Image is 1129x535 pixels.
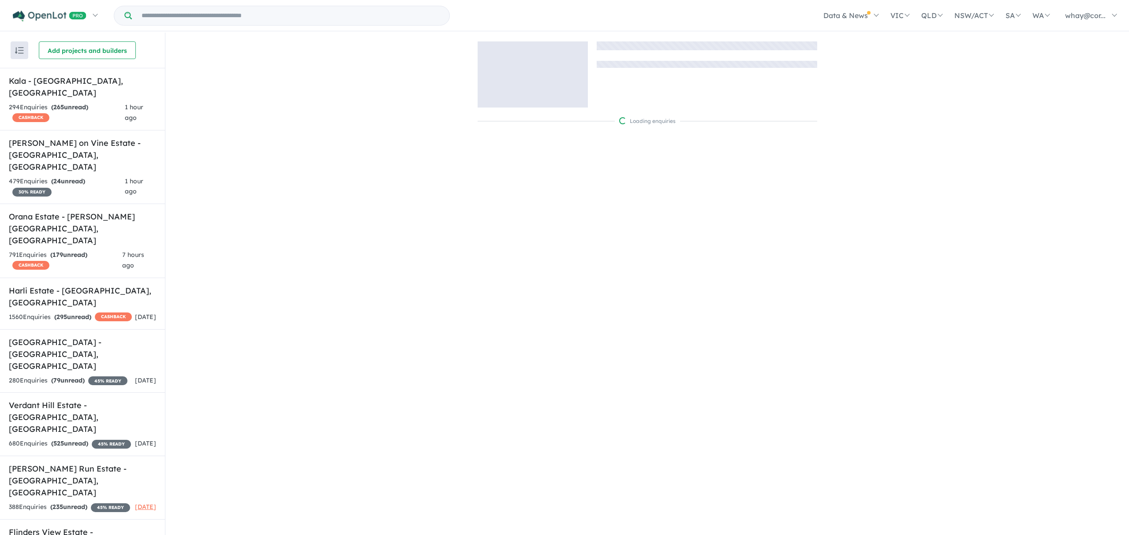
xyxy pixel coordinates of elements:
div: 294 Enquir ies [9,102,125,123]
input: Try estate name, suburb, builder or developer [134,6,448,25]
div: 280 Enquir ies [9,375,127,386]
h5: Kala - [GEOGRAPHIC_DATA] , [GEOGRAPHIC_DATA] [9,75,156,99]
span: 24 [53,177,61,185]
span: CASHBACK [12,113,49,122]
span: 45 % READY [92,440,131,449]
strong: ( unread) [51,177,85,185]
span: 295 [56,313,67,321]
strong: ( unread) [50,251,87,259]
span: 1 hour ago [125,103,143,122]
h5: [PERSON_NAME] on Vine Estate - [GEOGRAPHIC_DATA] , [GEOGRAPHIC_DATA] [9,137,156,173]
strong: ( unread) [51,376,85,384]
span: 179 [52,251,63,259]
strong: ( unread) [54,313,91,321]
h5: Verdant Hill Estate - [GEOGRAPHIC_DATA] , [GEOGRAPHIC_DATA] [9,399,156,435]
span: 7 hours ago [122,251,144,269]
h5: [GEOGRAPHIC_DATA] - [GEOGRAPHIC_DATA] , [GEOGRAPHIC_DATA] [9,336,156,372]
span: whay@cor... [1065,11,1106,20]
span: 1 hour ago [125,177,143,196]
strong: ( unread) [51,103,88,111]
div: 479 Enquir ies [9,176,125,197]
span: [DATE] [135,439,156,447]
span: 265 [53,103,64,111]
h5: Harli Estate - [GEOGRAPHIC_DATA] , [GEOGRAPHIC_DATA] [9,285,156,308]
div: 388 Enquir ies [9,502,130,513]
span: CASHBACK [95,312,132,321]
button: Add projects and builders [39,41,136,59]
span: 235 [52,503,63,511]
span: 30 % READY [12,188,52,197]
h5: Orana Estate - [PERSON_NAME][GEOGRAPHIC_DATA] , [GEOGRAPHIC_DATA] [9,211,156,246]
span: [DATE] [135,313,156,321]
strong: ( unread) [50,503,87,511]
span: CASHBACK [12,261,49,270]
span: 525 [53,439,64,447]
img: sort.svg [15,47,24,54]
span: 45 % READY [88,376,127,385]
h5: [PERSON_NAME] Run Estate - [GEOGRAPHIC_DATA] , [GEOGRAPHIC_DATA] [9,463,156,498]
strong: ( unread) [51,439,88,447]
img: Openlot PRO Logo White [13,11,86,22]
span: 45 % READY [91,503,130,512]
span: [DATE] [135,376,156,384]
div: Loading enquiries [619,117,676,126]
div: 1560 Enquir ies [9,312,132,323]
span: 79 [53,376,60,384]
div: 680 Enquir ies [9,438,131,449]
span: [DATE] [135,503,156,511]
div: 791 Enquir ies [9,250,122,271]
